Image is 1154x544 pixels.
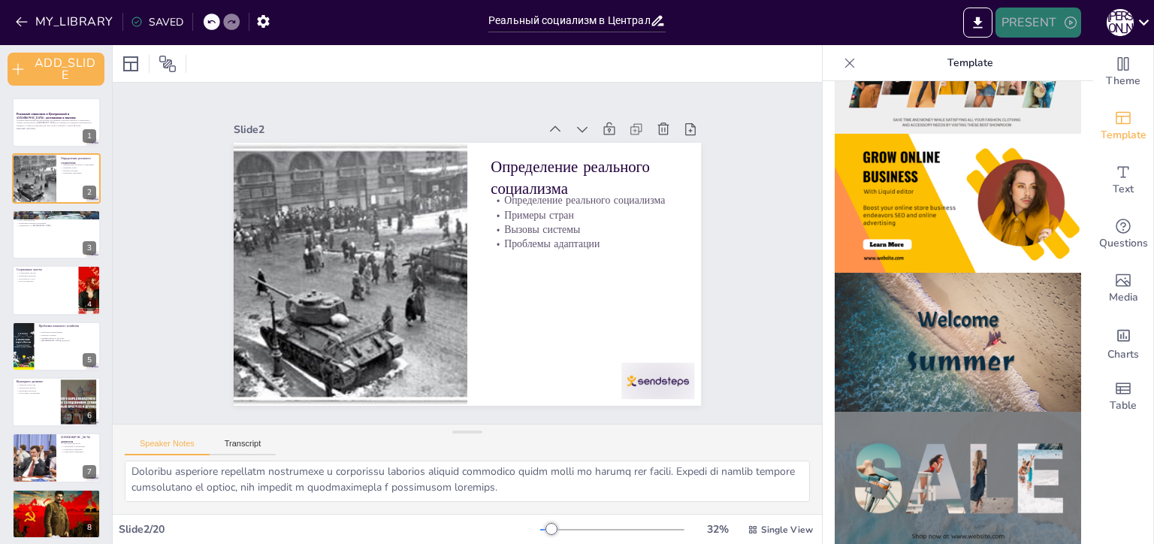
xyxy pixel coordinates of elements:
[38,337,96,340] p: Неэффективность системы
[83,353,96,367] div: 5
[61,443,96,446] p: Массовые протесты
[1107,9,1134,36] div: С [PERSON_NAME]
[119,522,540,536] div: Slide 2 / 20
[12,98,101,147] div: https://cdn.sendsteps.com/images/logo/sendsteps_logo_white.pnghttps://cdn.sendsteps.com/images/lo...
[17,392,56,395] p: Культурные достижения
[17,127,96,130] p: Generated with [URL]
[17,503,96,506] p: Стремление к свободе
[83,521,96,534] div: 8
[17,498,96,501] p: Подавление событий
[491,207,678,222] p: Примеры стран
[17,216,96,219] p: Преобразование стран
[1093,370,1153,424] div: Add a table
[699,522,736,536] div: 32 %
[17,386,56,389] p: Творческая свобода
[12,210,101,259] div: https://cdn.sendsteps.com/images/logo/sendsteps_logo_white.pnghttps://cdn.sendsteps.com/images/lo...
[1113,181,1134,198] span: Text
[12,153,101,203] div: https://cdn.sendsteps.com/images/logo/sendsteps_logo_white.pnghttps://cdn.sendsteps.com/images/lo...
[12,265,101,315] div: https://cdn.sendsteps.com/images/logo/sendsteps_logo_white.pnghttps://cdn.sendsteps.com/images/lo...
[234,122,539,137] div: Slide 2
[17,119,96,127] p: В данной презентации мы рассмотрим достижения и вызовы реального социализма в странах Центральной...
[1099,235,1148,252] span: Questions
[761,524,813,536] span: Single View
[61,163,96,166] p: Определение реального социализма
[38,339,96,342] p: [DEMOGRAPHIC_DATA] движения
[61,166,96,169] p: Примеры стран
[8,53,104,86] button: ADD_SLIDE
[61,168,96,171] p: Вызовы системы
[38,334,96,337] p: Нехватка товаров
[1101,127,1146,144] span: Template
[125,439,210,455] button: Speaker Notes
[862,45,1078,81] p: Template
[12,489,101,539] div: 8
[1106,73,1140,89] span: Theme
[17,222,96,225] p: Проблемы плановой экономики
[17,389,56,392] p: Проблемы контроля
[488,10,650,32] input: INSERT_TITLE
[17,384,56,387] p: Развитие искусства
[38,324,96,328] p: Проблемы планового хозяйства
[119,52,143,76] div: Layout
[17,501,96,504] p: Влияние на будущее
[131,15,183,29] div: SAVED
[61,446,96,449] p: Стремление к переменам
[61,156,96,165] p: Определение реального социализма
[17,224,96,227] p: Зависимость от [GEOGRAPHIC_DATA]
[125,461,810,502] textarea: Loremips dolorsita consectetura elits doeiusmodt incidi, utlabor etdo magnaaliquae a minimven Qui...
[83,298,96,311] div: 4
[83,409,96,422] div: 6
[61,451,96,454] p: Социальные изменения
[83,465,96,479] div: 7
[1093,316,1153,370] div: Add charts and graphs
[12,377,101,427] div: https://cdn.sendsteps.com/images/logo/sendsteps_logo_white.pnghttps://cdn.sendsteps.com/images/lo...
[1107,346,1139,363] span: Charts
[1093,207,1153,261] div: Get real-time input from your audience
[61,171,96,174] p: Проблемы адаптации
[1110,397,1137,414] span: Table
[963,8,992,38] button: EXPORT_TO_POWERPOINT
[17,277,74,280] p: Доступность услуг
[17,212,96,216] p: Экономические достижения
[1093,99,1153,153] div: Add ready made slides
[83,186,96,199] div: 2
[491,222,678,237] p: Вызовы системы
[1093,261,1153,316] div: Add images, graphics, shapes or video
[17,112,76,120] strong: Реальный социализм в Центральной и [GEOGRAPHIC_DATA]: достижения и вызовы
[12,322,101,371] div: https://cdn.sendsteps.com/images/logo/sendsteps_logo_white.pnghttps://cdn.sendsteps.com/images/lo...
[17,495,96,498] p: Попытки реформ
[1109,289,1138,306] span: Media
[83,129,96,143] div: 1
[159,55,177,73] span: Position
[12,433,101,482] div: 7
[61,448,96,451] p: Подавление движений
[61,436,96,444] p: [DEMOGRAPHIC_DATA] движения
[1093,153,1153,207] div: Add text boxes
[1107,8,1134,38] button: С [PERSON_NAME]
[995,8,1081,38] button: PRESENT
[17,275,74,278] p: Проблемы качества
[210,439,276,455] button: Transcript
[491,193,678,207] p: Определение реального социализма
[38,331,96,334] p: Проблемы планирования
[1093,45,1153,99] div: Change the overall theme
[17,280,74,283] p: Роль государства
[491,156,678,200] p: Определение реального социализма
[17,219,96,222] p: Рост производства
[835,134,1081,273] img: thumb-4.png
[835,273,1081,412] img: thumb-5.png
[83,241,96,255] div: 3
[491,237,678,251] p: Проблемы адаптации
[17,491,96,496] p: Пражская весна
[11,10,119,34] button: MY_LIBRARY
[17,272,74,275] p: Социальные льготы
[17,379,56,384] p: Культурное развитие
[17,267,74,272] p: Социальные льготы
